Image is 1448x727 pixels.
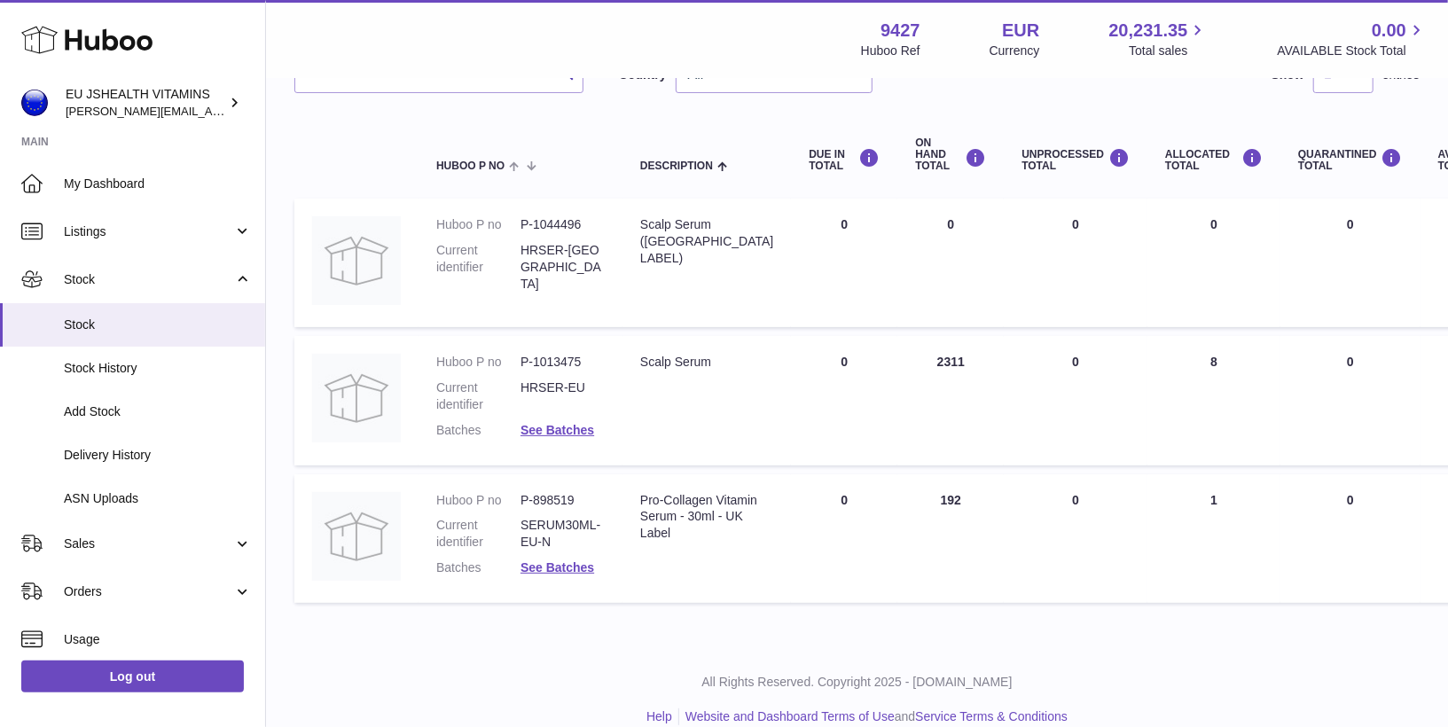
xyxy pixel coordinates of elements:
div: Scalp Serum ([GEOGRAPHIC_DATA] LABEL) [640,216,773,267]
div: DUE IN TOTAL [809,148,880,172]
a: Help [646,709,672,723]
span: AVAILABLE Stock Total [1277,43,1427,59]
span: 0 [1347,217,1354,231]
span: Stock [64,317,252,333]
span: 0 [1347,493,1354,507]
span: Add Stock [64,403,252,420]
a: See Batches [520,423,594,437]
td: 0 [1004,199,1147,327]
div: EU JSHEALTH VITAMINS [66,86,225,120]
img: product image [312,354,401,442]
td: 2311 [897,336,1004,465]
span: [PERSON_NAME][EMAIL_ADDRESS][DOMAIN_NAME] [66,104,356,118]
span: Delivery History [64,447,252,464]
a: Log out [21,661,244,692]
dd: HRSER-[GEOGRAPHIC_DATA] [520,242,605,293]
li: and [679,708,1068,725]
dt: Current identifier [436,242,520,293]
dd: HRSER-EU [520,379,605,413]
div: QUARANTINED Total [1298,148,1403,172]
div: UNPROCESSED Total [1021,148,1130,172]
td: 1 [1147,474,1280,604]
span: ASN Uploads [64,490,252,507]
span: Listings [64,223,233,240]
strong: EUR [1002,19,1039,43]
div: Pro-Collagen Vitamin Serum - 30ml - UK Label [640,492,773,543]
div: ALLOCATED Total [1165,148,1263,172]
td: 8 [1147,336,1280,465]
dd: SERUM30ML-EU-N [520,517,605,551]
span: Huboo P no [436,160,505,172]
dt: Current identifier [436,379,520,413]
span: Stock History [64,360,252,377]
a: Website and Dashboard Terms of Use [685,709,895,723]
td: 0 [1004,336,1147,465]
dd: P-1013475 [520,354,605,371]
a: 0.00 AVAILABLE Stock Total [1277,19,1427,59]
strong: 9427 [881,19,920,43]
span: Description [640,160,713,172]
span: Orders [64,583,233,600]
dt: Current identifier [436,517,520,551]
a: 20,231.35 Total sales [1108,19,1208,59]
span: 0.00 [1372,19,1406,43]
span: Usage [64,631,252,648]
dt: Huboo P no [436,492,520,509]
a: Service Terms & Conditions [915,709,1068,723]
dd: P-898519 [520,492,605,509]
img: laura@jessicasepel.com [21,90,48,116]
span: 0 [1347,355,1354,369]
dt: Huboo P no [436,354,520,371]
img: product image [312,216,401,305]
dt: Batches [436,559,520,576]
td: 0 [791,474,897,604]
td: 0 [897,199,1004,327]
span: Stock [64,271,233,288]
td: 0 [1004,474,1147,604]
td: 0 [1147,199,1280,327]
span: Sales [64,535,233,552]
a: See Batches [520,560,594,575]
td: 0 [791,199,897,327]
div: ON HAND Total [915,137,986,173]
span: Total sales [1129,43,1208,59]
dt: Huboo P no [436,216,520,233]
div: Scalp Serum [640,354,773,371]
td: 192 [897,474,1004,604]
dd: P-1044496 [520,216,605,233]
dt: Batches [436,422,520,439]
span: My Dashboard [64,176,252,192]
p: All Rights Reserved. Copyright 2025 - [DOMAIN_NAME] [280,674,1434,691]
td: 0 [791,336,897,465]
div: Huboo Ref [861,43,920,59]
div: Currency [990,43,1040,59]
img: product image [312,492,401,581]
span: 20,231.35 [1108,19,1187,43]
